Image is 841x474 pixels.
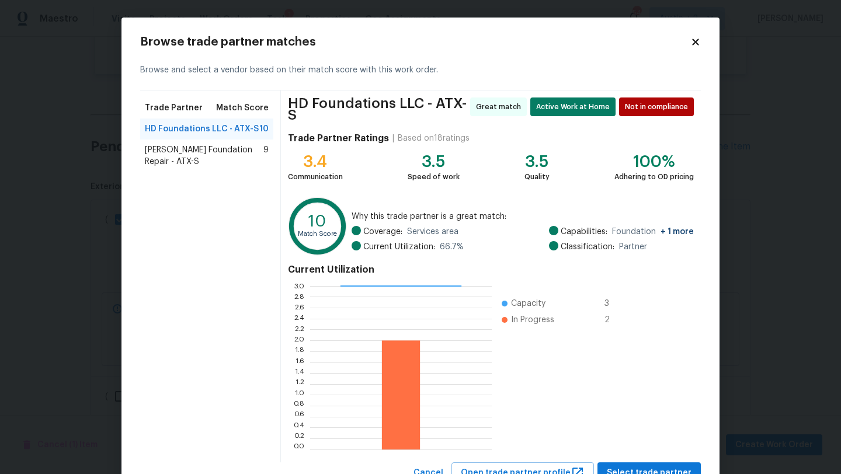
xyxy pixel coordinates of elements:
[294,413,304,420] text: 0.6
[661,228,694,236] span: + 1 more
[561,226,607,238] span: Capabilities:
[308,213,326,229] text: 10
[476,101,526,113] span: Great match
[259,123,269,135] span: 10
[614,156,694,168] div: 100%
[536,101,614,113] span: Active Work at Home
[625,101,693,113] span: Not in compliance
[295,348,304,355] text: 1.8
[363,226,402,238] span: Coverage:
[288,264,694,276] h4: Current Utilization
[407,226,458,238] span: Services area
[296,381,304,388] text: 1.2
[295,370,304,377] text: 1.4
[614,171,694,183] div: Adhering to OD pricing
[363,241,435,253] span: Current Utilization:
[294,435,304,442] text: 0.2
[524,156,550,168] div: 3.5
[294,315,304,322] text: 2.4
[296,358,304,365] text: 1.6
[408,156,460,168] div: 3.5
[294,337,304,344] text: 2.0
[619,241,647,253] span: Partner
[295,391,304,398] text: 1.0
[440,241,464,253] span: 66.7 %
[511,314,554,326] span: In Progress
[298,231,337,237] text: Match Score
[145,123,259,135] span: HD Foundations LLC - ATX-S
[398,133,470,144] div: Based on 18 ratings
[294,293,304,300] text: 2.8
[294,304,304,311] text: 2.6
[145,144,263,168] span: [PERSON_NAME] Foundation Repair - ATX-S
[288,156,343,168] div: 3.4
[294,283,304,290] text: 3.0
[288,171,343,183] div: Communication
[561,241,614,253] span: Classification:
[293,424,304,431] text: 0.4
[293,402,304,409] text: 0.8
[140,36,690,48] h2: Browse trade partner matches
[294,326,304,333] text: 2.2
[288,97,467,121] span: HD Foundations LLC - ATX-S
[352,211,694,222] span: Why this trade partner is a great match:
[612,226,694,238] span: Foundation
[145,102,203,114] span: Trade Partner
[389,133,398,144] div: |
[216,102,269,114] span: Match Score
[293,446,304,453] text: 0.0
[140,50,701,90] div: Browse and select a vendor based on their match score with this work order.
[263,144,269,168] span: 9
[604,314,623,326] span: 2
[604,298,623,309] span: 3
[511,298,545,309] span: Capacity
[408,171,460,183] div: Speed of work
[524,171,550,183] div: Quality
[288,133,389,144] h4: Trade Partner Ratings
